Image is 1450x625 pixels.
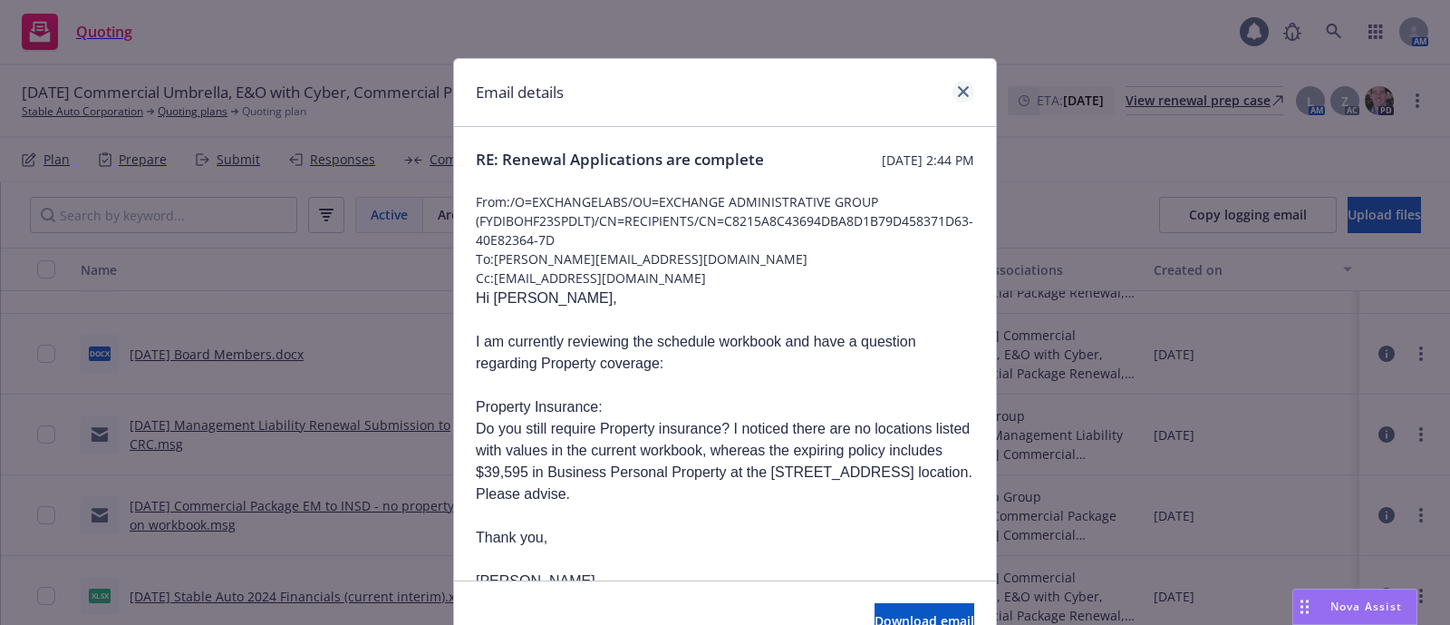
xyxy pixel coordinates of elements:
span: Cc: [EMAIL_ADDRESS][DOMAIN_NAME] [476,269,974,288]
span: Nova Assist [1330,599,1402,614]
span: To: [PERSON_NAME][EMAIL_ADDRESS][DOMAIN_NAME] [476,249,974,269]
button: Nova Assist [1292,589,1417,625]
h1: Email details [476,81,564,104]
span: From: /O=EXCHANGELABS/OU=EXCHANGE ADMINISTRATIVE GROUP (FYDIBOHF23SPDLT)/CN=RECIPIENTS/CN=C8215A8... [476,192,974,249]
p: Do you still require Property insurance? I noticed there are no locations listed with values in t... [476,418,974,505]
span: RE: Renewal Applications are complete [476,149,764,171]
p: I am currently reviewing the schedule workbook and have a question regarding Property coverage: [476,331,974,375]
a: close [952,81,974,103]
p: [PERSON_NAME] [476,571,974,592]
p: Property Insurance: [476,396,974,418]
p: Thank you, [476,527,974,549]
span: [DATE] 2:44 PM [882,151,974,170]
p: Hi [PERSON_NAME], [476,288,974,309]
div: Drag to move [1293,590,1316,624]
